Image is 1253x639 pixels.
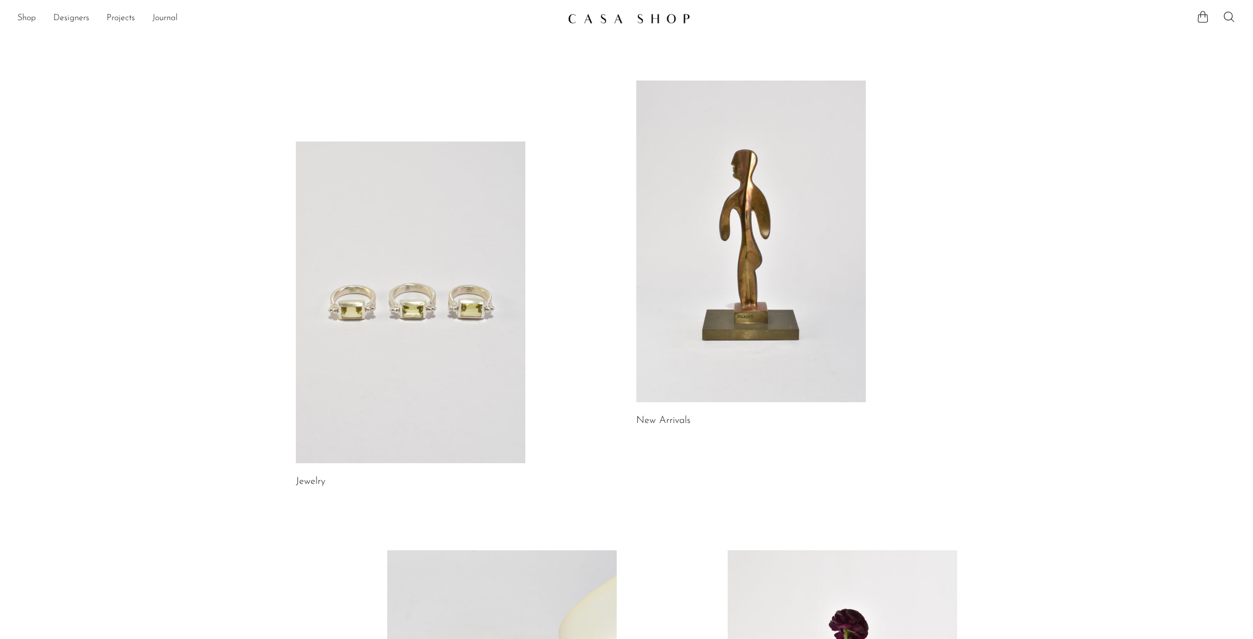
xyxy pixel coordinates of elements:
a: Projects [107,11,135,26]
a: Journal [152,11,178,26]
a: Designers [53,11,89,26]
nav: Desktop navigation [17,9,559,28]
a: Shop [17,11,36,26]
ul: NEW HEADER MENU [17,9,559,28]
a: New Arrivals [636,416,691,426]
a: Jewelry [296,477,325,487]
